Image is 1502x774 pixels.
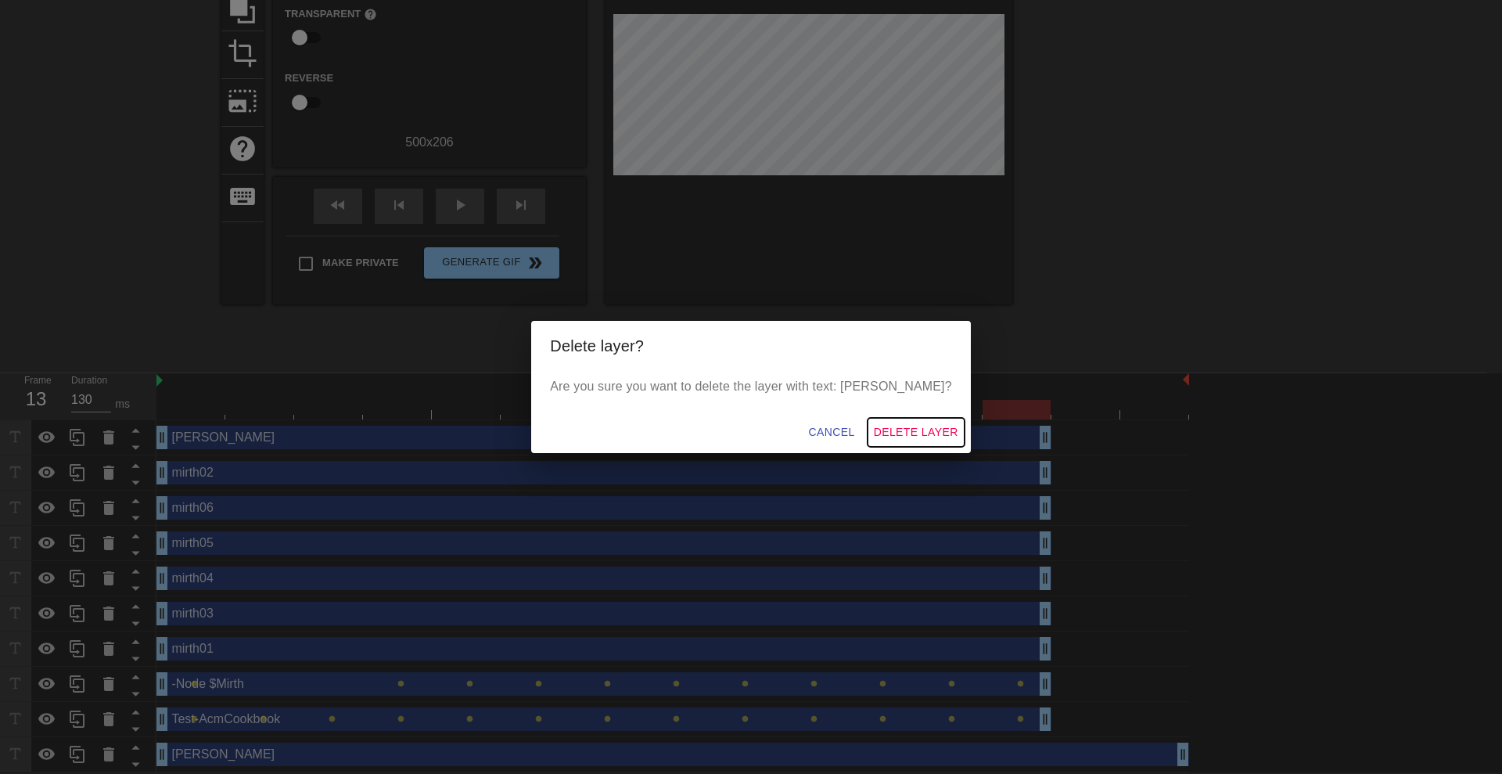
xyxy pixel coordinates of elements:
h2: Delete layer? [550,333,951,358]
button: Cancel [802,418,861,447]
button: Delete Layer [868,418,965,447]
span: Cancel [808,423,854,442]
p: Are you sure you want to delete the layer with text: [PERSON_NAME]? [550,377,951,396]
span: Delete Layer [874,423,958,442]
